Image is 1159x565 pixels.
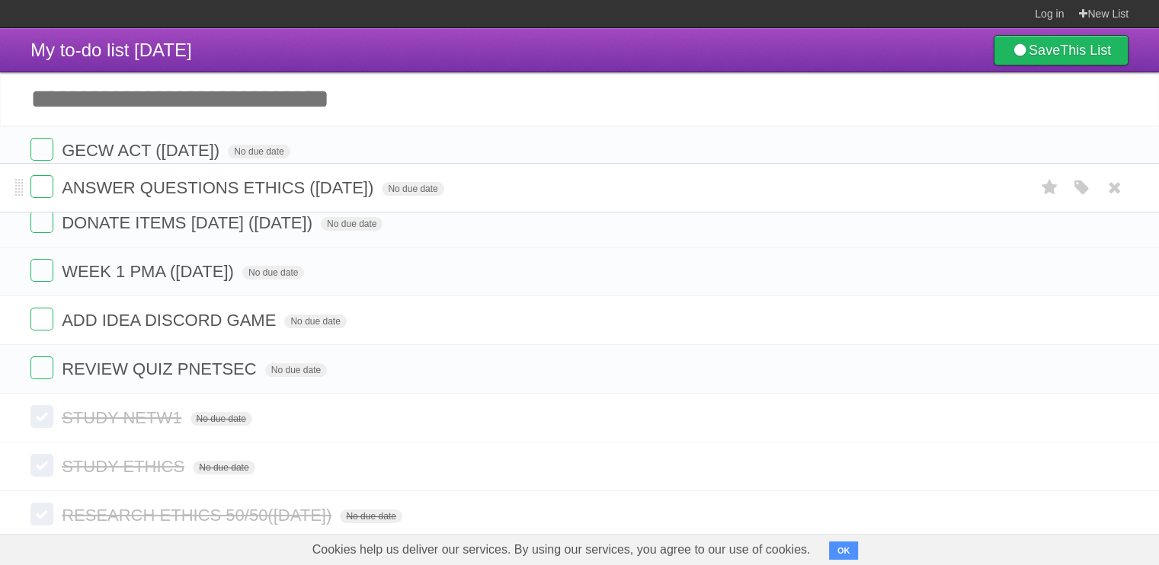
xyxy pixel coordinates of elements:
span: STUDY ETHICS [62,457,188,476]
label: Done [30,210,53,233]
label: Done [30,259,53,282]
span: No due date [242,266,304,279]
label: Done [30,405,53,428]
button: OK [829,541,859,560]
label: Done [30,454,53,477]
b: This List [1060,43,1111,58]
span: No due date [382,182,443,196]
span: Cookies help us deliver our services. By using our services, you agree to our use of cookies. [297,535,826,565]
label: Done [30,503,53,525]
label: Done [30,175,53,198]
span: ANSWER QUESTIONS ETHICS ([DATE]) [62,178,377,197]
span: GECW ACT ([DATE]) [62,141,223,160]
span: No due date [228,145,290,158]
label: Star task [1036,175,1065,200]
span: No due date [340,509,402,523]
label: Done [30,356,53,379]
label: Done [30,138,53,161]
span: ADD IDEA DISCORD GAME [62,311,280,330]
span: REVIEW QUIZ PNETSEC [62,359,260,378]
span: No due date [190,412,252,426]
span: DONATE ITEMS [DATE] ([DATE]) [62,213,316,232]
span: No due date [265,363,327,377]
span: No due date [193,461,255,474]
span: My to-do list [DATE] [30,40,192,60]
span: STUDY NETW1 [62,408,185,427]
span: No due date [284,314,346,328]
span: WEEK 1 PMA ([DATE]) [62,262,238,281]
a: SaveThis List [994,35,1129,65]
label: Done [30,308,53,330]
span: No due date [321,217,383,231]
span: RESEARCH ETHICS 50/50([DATE]) [62,506,335,525]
